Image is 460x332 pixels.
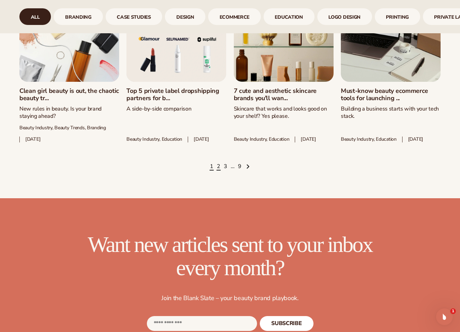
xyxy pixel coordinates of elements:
[450,308,456,314] span: 1
[19,87,119,102] a: Clean girl beauty is out, the chaotic beauty tr...
[165,8,205,25] div: 4 / 9
[161,295,298,302] p: Join the Blank Slate – your beauty brand playbook.
[264,8,315,25] div: 6 / 9
[375,8,420,25] div: 8 / 9
[234,137,290,142] span: Beauty industry, Education
[264,8,315,25] a: Education
[210,163,213,171] a: Page 1
[317,8,372,25] div: 7 / 9
[375,8,420,25] a: printing
[217,163,220,171] a: Page 2
[54,8,103,25] div: 2 / 9
[224,163,227,171] a: Page 3
[165,8,205,25] a: design
[106,8,162,25] a: case studies
[234,87,334,102] a: 7 cute and aesthetic skincare brands you'll wan...
[341,87,441,102] a: Must-know beauty ecommerce tools for launching ...
[126,87,226,102] a: Top 5 private label dropshipping partners for b...
[19,8,51,25] div: 1 / 9
[245,163,250,171] a: Next page
[271,321,302,326] span: SUBSCRIBE
[208,8,261,25] div: 5 / 9
[126,137,182,142] span: Beauty industry, Education
[19,163,441,171] nav: Pagination
[341,137,397,142] span: Beauty industry, Education
[231,163,235,171] span: …
[317,8,372,25] a: logo design
[238,163,241,171] a: Page 9
[436,308,453,325] iframe: Intercom live chat
[19,8,51,25] a: All
[260,316,313,331] button: Subscribe
[85,233,375,279] h2: Want new articles sent to your inbox every month?
[54,8,103,25] a: branding
[208,8,261,25] a: ecommerce
[106,8,162,25] div: 3 / 9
